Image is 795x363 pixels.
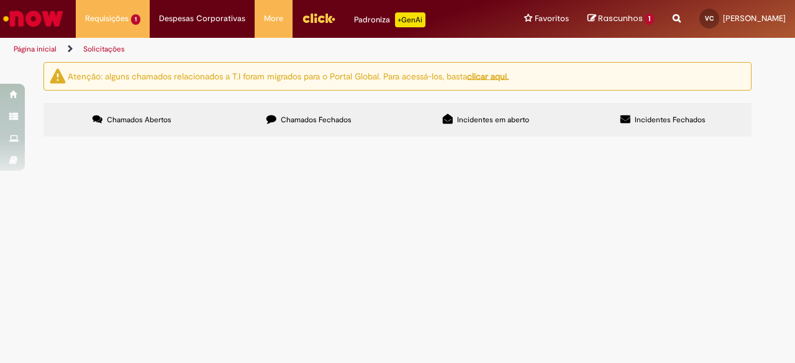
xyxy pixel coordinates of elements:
[264,12,283,25] span: More
[535,12,569,25] span: Favoritos
[598,12,643,24] span: Rascunhos
[131,14,140,25] span: 1
[14,44,57,54] a: Página inicial
[68,70,509,81] ng-bind-html: Atenção: alguns chamados relacionados a T.I foram migrados para o Portal Global. Para acessá-los,...
[354,12,425,27] div: Padroniza
[302,9,335,27] img: click_logo_yellow_360x200.png
[85,12,129,25] span: Requisições
[1,6,65,31] img: ServiceNow
[588,13,654,25] a: Rascunhos
[705,14,714,22] span: VC
[635,115,706,125] span: Incidentes Fechados
[457,115,529,125] span: Incidentes em aberto
[723,13,786,24] span: [PERSON_NAME]
[159,12,245,25] span: Despesas Corporativas
[9,38,520,61] ul: Trilhas de página
[281,115,352,125] span: Chamados Fechados
[107,115,171,125] span: Chamados Abertos
[467,70,509,81] a: clicar aqui.
[645,14,654,25] span: 1
[395,12,425,27] p: +GenAi
[83,44,125,54] a: Solicitações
